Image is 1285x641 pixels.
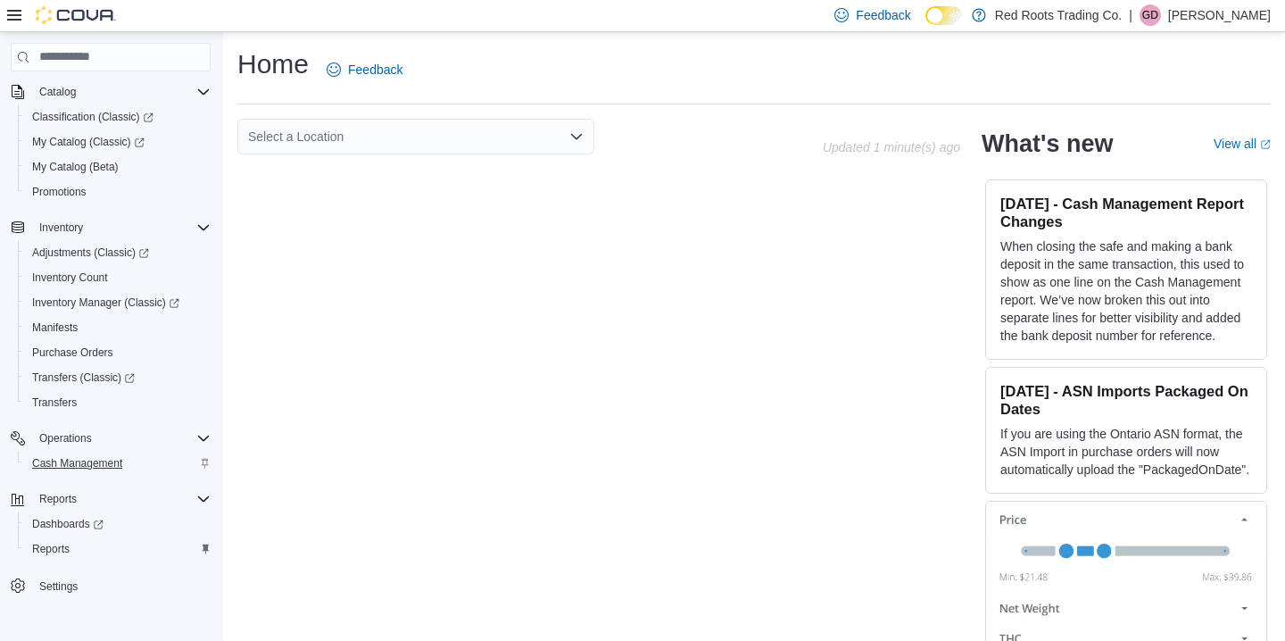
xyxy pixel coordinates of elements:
span: Purchase Orders [25,342,211,363]
span: Transfers (Classic) [32,370,135,385]
span: My Catalog (Beta) [32,160,119,174]
a: My Catalog (Classic) [25,131,152,153]
span: Classification (Classic) [25,106,211,128]
a: Cash Management [25,453,129,474]
span: Transfers (Classic) [25,367,211,388]
a: Dashboards [25,513,111,535]
img: Cova [36,6,116,24]
button: Manifests [18,315,218,340]
span: Inventory Manager (Classic) [32,296,179,310]
button: Catalog [4,79,218,104]
a: Settings [32,576,85,597]
a: My Catalog (Beta) [25,156,126,178]
span: Classification (Classic) [32,110,153,124]
span: Promotions [32,185,87,199]
a: Transfers (Classic) [18,365,218,390]
span: Promotions [25,181,211,203]
p: | [1129,4,1132,26]
span: Reports [39,492,77,506]
span: Feedback [856,6,910,24]
span: Transfers [25,392,211,413]
span: Catalog [32,81,211,103]
span: Feedback [348,61,402,79]
span: Adjustments (Classic) [25,242,211,263]
span: Inventory [39,221,83,235]
a: View allExternal link [1214,137,1271,151]
button: Operations [32,428,99,449]
a: Classification (Classic) [18,104,218,129]
a: Promotions [25,181,94,203]
span: Cash Management [25,453,211,474]
span: Purchase Orders [32,345,113,360]
h3: [DATE] - ASN Imports Packaged On Dates [1000,382,1252,418]
a: Dashboards [18,512,218,537]
button: Settings [4,572,218,598]
h3: [DATE] - Cash Management Report Changes [1000,195,1252,230]
span: Manifests [25,317,211,338]
span: Inventory Count [25,267,211,288]
span: Adjustments (Classic) [32,246,149,260]
a: Classification (Classic) [25,106,161,128]
span: My Catalog (Classic) [32,135,145,149]
a: Reports [25,538,77,560]
span: Operations [39,431,92,445]
span: Reports [32,488,211,510]
span: Inventory Manager (Classic) [25,292,211,313]
button: Promotions [18,179,218,204]
button: My Catalog (Beta) [18,154,218,179]
button: Reports [32,488,84,510]
a: Transfers (Classic) [25,367,142,388]
span: Operations [32,428,211,449]
button: Inventory [32,217,90,238]
span: Transfers [32,395,77,410]
a: Purchase Orders [25,342,120,363]
button: Cash Management [18,451,218,476]
span: Inventory [32,217,211,238]
p: [PERSON_NAME] [1168,4,1271,26]
a: Inventory Manager (Classic) [18,290,218,315]
button: Operations [4,426,218,451]
a: Inventory Count [25,267,115,288]
a: Adjustments (Classic) [25,242,156,263]
button: Open list of options [569,129,584,144]
a: Feedback [319,52,410,87]
h1: Home [237,46,309,82]
p: Red Roots Trading Co. [995,4,1122,26]
button: Catalog [32,81,83,103]
span: Settings [39,579,78,594]
button: Reports [4,487,218,512]
button: Purchase Orders [18,340,218,365]
span: Catalog [39,85,76,99]
a: Manifests [25,317,85,338]
a: Adjustments (Classic) [18,240,218,265]
span: Cash Management [32,456,122,470]
button: Inventory Count [18,265,218,290]
span: Settings [32,574,211,596]
span: Dashboards [25,513,211,535]
button: Transfers [18,390,218,415]
button: Reports [18,537,218,562]
h2: What's new [982,129,1113,158]
div: Giles De Souza [1140,4,1161,26]
span: Inventory Count [32,271,108,285]
span: My Catalog (Beta) [25,156,211,178]
span: Reports [32,542,70,556]
a: Inventory Manager (Classic) [25,292,187,313]
svg: External link [1260,139,1271,150]
span: Dashboards [32,517,104,531]
p: If you are using the Ontario ASN format, the ASN Import in purchase orders will now automatically... [1000,425,1252,479]
a: Transfers [25,392,84,413]
input: Dark Mode [925,6,963,25]
span: Dark Mode [925,25,926,26]
a: My Catalog (Classic) [18,129,218,154]
span: My Catalog (Classic) [25,131,211,153]
p: When closing the safe and making a bank deposit in the same transaction, this used to show as one... [1000,237,1252,345]
span: Manifests [32,320,78,335]
span: Reports [25,538,211,560]
p: Updated 1 minute(s) ago [823,140,960,154]
button: Inventory [4,215,218,240]
span: GD [1142,4,1158,26]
